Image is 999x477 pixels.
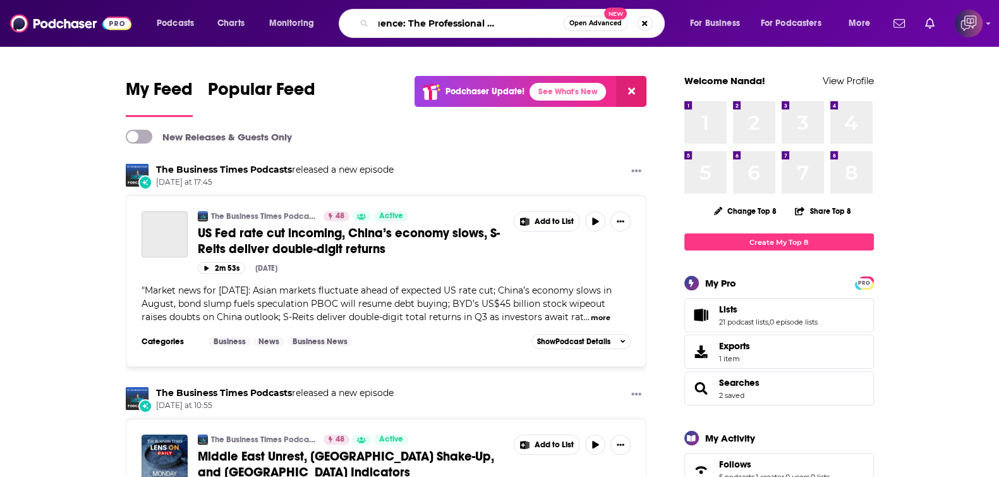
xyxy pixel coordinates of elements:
a: US Fed rate cut incoming, China’s economy slows, S-Reits deliver double-digit returns [142,211,188,257]
span: [DATE] at 10:55 [156,400,394,411]
div: [DATE] [255,264,277,273]
button: more [591,313,610,323]
span: Add to List [535,440,574,450]
button: Show More Button [626,387,646,403]
a: Lists [689,306,714,324]
a: Welcome Nanda! [684,75,765,87]
a: PRO [857,278,872,287]
img: The Business Times Podcasts [198,211,208,221]
button: Show More Button [610,211,631,232]
input: Search podcasts, credits, & more... [373,13,564,34]
span: More [849,15,870,32]
a: Searches [689,380,714,397]
span: My Feed [126,78,193,108]
span: Exports [719,340,750,352]
img: Podchaser - Follow, Share and Rate Podcasts [10,11,131,35]
span: Popular Feed [208,78,315,108]
button: open menu [260,13,330,34]
span: US Fed rate cut incoming, China’s economy slows, S-Reits deliver double-digit returns [198,225,500,257]
span: Add to List [535,217,574,226]
span: Active [379,210,403,223]
span: Logged in as corioliscompany [955,9,983,37]
a: Popular Feed [208,78,315,117]
span: Active [379,433,403,446]
img: The Business Times Podcasts [126,387,148,410]
div: My Activity [705,432,755,444]
a: 2 saved [719,391,744,400]
button: open menu [148,13,210,34]
a: See What's New [530,83,606,101]
span: , [768,318,770,326]
h3: released a new episode [156,387,394,399]
span: Monitoring [269,15,314,32]
span: Lists [684,298,874,332]
span: Podcasts [157,15,194,32]
button: Show More Button [514,212,580,231]
a: The Business Times Podcasts [211,435,315,445]
span: 1 item [719,354,750,363]
img: The Business Times Podcasts [126,164,148,187]
button: Show More Button [610,435,631,455]
a: New Releases & Guests Only [126,130,292,144]
a: 48 [324,211,349,221]
span: For Business [690,15,740,32]
a: My Feed [126,78,193,117]
span: Market news for [DATE]: Asian markets fluctuate ahead of expected US rate cut; China’s economy sl... [142,285,612,323]
span: New [604,8,627,20]
a: Charts [209,13,252,34]
a: Exports [684,335,874,369]
button: Change Top 8 [706,203,785,219]
a: Active [374,435,408,445]
span: Show Podcast Details [537,337,610,346]
button: open menu [753,13,840,34]
a: Show notifications dropdown [888,13,910,34]
a: The Business Times Podcasts [156,387,292,399]
img: The Business Times Podcasts [198,435,208,445]
span: 48 [336,210,344,223]
a: 21 podcast lists [719,318,768,326]
img: User Profile [955,9,983,37]
p: Podchaser Update! [445,86,524,97]
button: Show More Button [626,164,646,180]
div: Search podcasts, credits, & more... [351,9,677,38]
span: Open Advanced [569,20,622,27]
h3: released a new episode [156,164,394,176]
span: [DATE] at 17:45 [156,177,394,188]
a: Active [374,211,408,221]
span: PRO [857,278,872,288]
a: US Fed rate cut incoming, China’s economy slows, S-Reits deliver double-digit returns [198,225,505,257]
button: open menu [840,13,886,34]
span: Searches [719,377,760,388]
div: New Episode [138,175,152,189]
a: Show notifications dropdown [920,13,940,34]
span: Searches [684,371,874,406]
span: " [142,285,612,323]
a: The Business Times Podcasts [156,164,292,175]
button: 2m 53s [198,262,245,274]
a: News [253,337,284,347]
h3: Categories [142,337,198,347]
button: Share Top 8 [794,199,851,223]
a: The Business Times Podcasts [211,211,315,221]
div: My Pro [705,277,736,289]
span: 48 [336,433,344,446]
button: Show More Button [514,435,580,454]
a: Create My Top 8 [684,233,874,251]
button: open menu [681,13,756,34]
a: Lists [719,304,818,315]
span: For Podcasters [761,15,821,32]
a: Follows [719,459,830,470]
a: 0 episode lists [770,318,818,326]
button: Open AdvancedNew [564,16,627,31]
span: Charts [217,15,245,32]
span: ... [584,311,590,323]
a: Business [209,337,251,347]
span: Follows [719,459,751,470]
div: New Episode [138,399,152,413]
